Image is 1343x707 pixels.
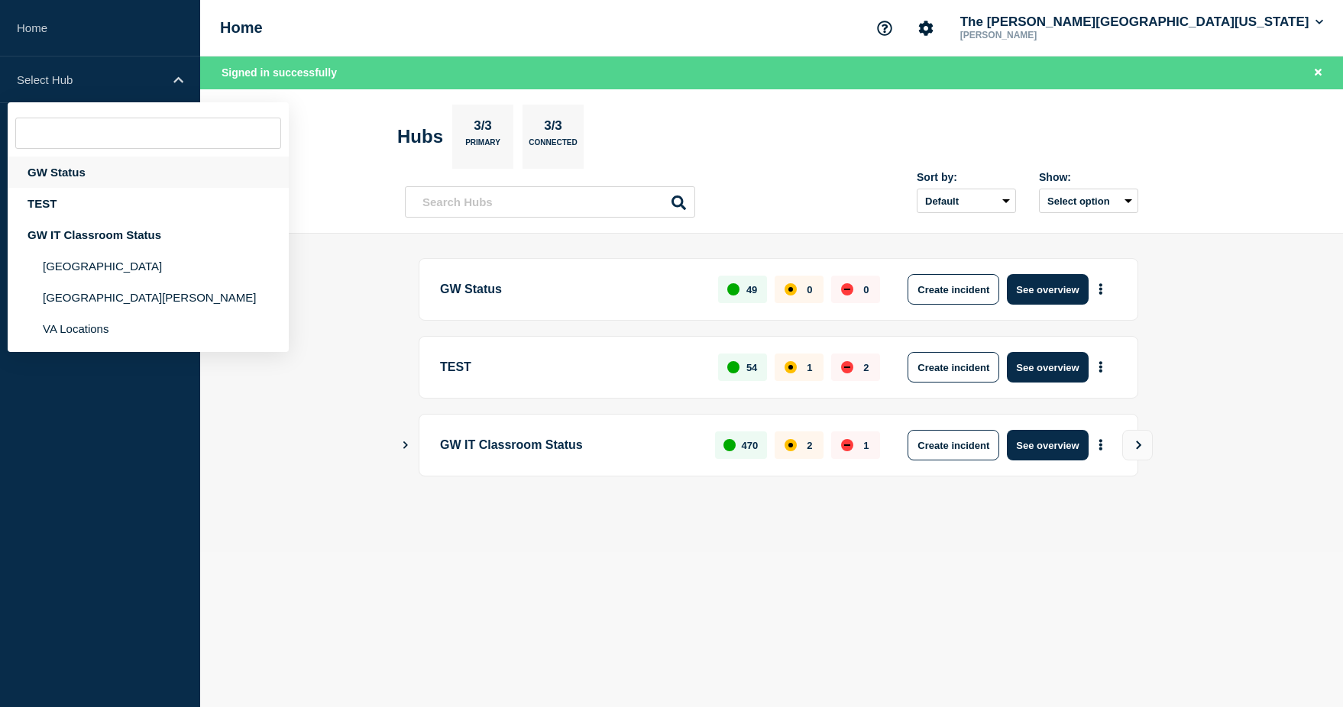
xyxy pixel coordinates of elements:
div: Show: [1039,171,1138,183]
button: The [PERSON_NAME][GEOGRAPHIC_DATA][US_STATE] [957,15,1326,30]
div: affected [785,283,797,295]
button: Create incident [908,274,999,305]
p: 2 [807,440,812,451]
button: See overview [1007,274,1088,305]
p: GW Status [440,274,701,305]
div: TEST [8,188,289,219]
p: Connected [529,138,577,154]
button: Support [869,12,901,44]
p: 0 [807,284,812,295]
div: GW IT Classroom Status [8,219,289,250]
button: View [1122,430,1153,460]
p: 2 [863,362,869,373]
div: up [727,361,739,373]
button: Close banner [1309,64,1328,82]
p: 49 [746,284,757,295]
p: GW IT Classroom Status [440,430,697,460]
div: down [841,283,853,295]
button: Create incident [908,352,999,383]
p: 1 [863,440,869,451]
button: More actions [1091,431,1111,460]
p: Primary [465,138,500,154]
button: See overview [1007,430,1088,460]
div: Sort by: [917,171,1016,183]
div: down [841,439,853,451]
button: Account settings [910,12,942,44]
p: 3/3 [468,118,498,138]
button: See overview [1007,352,1088,383]
p: [PERSON_NAME] [957,30,1116,40]
button: Show Connected Hubs [402,440,409,451]
button: More actions [1091,353,1111,382]
h2: Hubs [397,126,443,147]
p: 54 [746,362,757,373]
button: Create incident [908,430,999,460]
div: down [841,361,853,373]
p: Select Hub [17,73,163,86]
div: up [723,439,736,451]
div: affected [785,439,797,451]
span: Signed in successfully [222,66,337,79]
p: 470 [742,440,759,451]
p: 0 [863,284,869,295]
div: up [727,283,739,295]
li: [GEOGRAPHIC_DATA] [8,250,289,282]
input: Search Hubs [405,186,695,218]
p: TEST [440,352,701,383]
p: 3/3 [539,118,568,138]
h1: Home [220,19,263,37]
div: GW Status [8,157,289,188]
select: Sort by [917,189,1016,213]
button: More actions [1091,276,1111,304]
button: Select option [1039,189,1138,213]
li: VA Locations [8,313,289,344]
li: [GEOGRAPHIC_DATA][PERSON_NAME] [8,282,289,313]
p: 1 [807,362,812,373]
div: affected [785,361,797,373]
